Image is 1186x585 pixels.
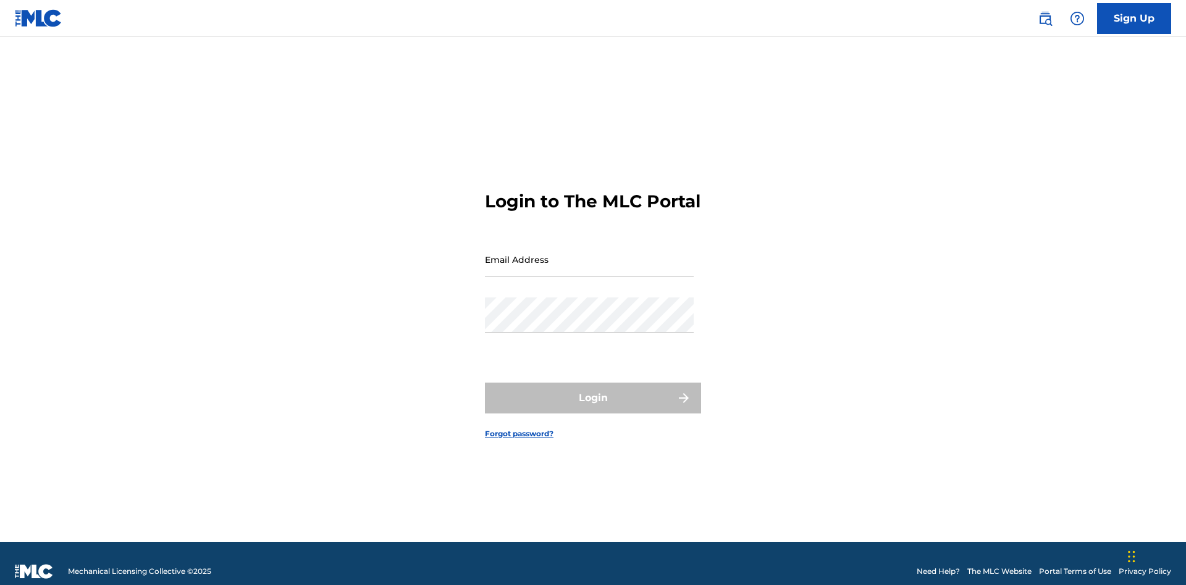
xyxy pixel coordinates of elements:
img: logo [15,564,53,579]
div: Help [1065,6,1090,31]
a: Sign Up [1097,3,1171,34]
a: Public Search [1033,6,1058,31]
img: MLC Logo [15,9,62,27]
a: Privacy Policy [1119,566,1171,577]
img: search [1038,11,1053,26]
iframe: Chat Widget [1124,526,1186,585]
a: Portal Terms of Use [1039,566,1111,577]
a: The MLC Website [967,566,1032,577]
img: help [1070,11,1085,26]
div: Drag [1128,538,1135,575]
span: Mechanical Licensing Collective © 2025 [68,566,211,577]
a: Forgot password? [485,428,553,439]
h3: Login to The MLC Portal [485,191,700,212]
a: Need Help? [917,566,960,577]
